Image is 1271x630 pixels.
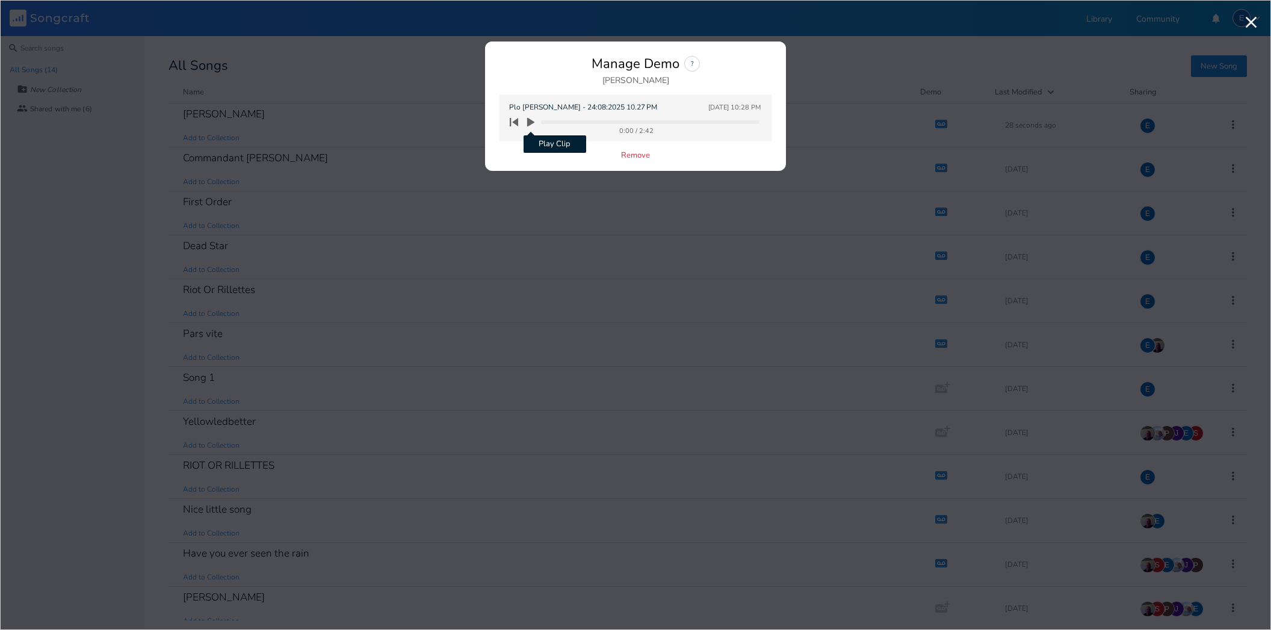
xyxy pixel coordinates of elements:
div: ? [684,56,700,72]
div: [DATE] 10:28 PM [708,104,761,111]
div: 0:00 / 2:42 [513,128,759,134]
div: [PERSON_NAME] [602,76,669,85]
button: Remove [621,151,650,161]
span: Plo [PERSON_NAME] - 24:08:2025 10.27 PM [509,102,657,113]
div: Manage Demo [592,57,679,70]
button: Play Clip [522,113,539,132]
